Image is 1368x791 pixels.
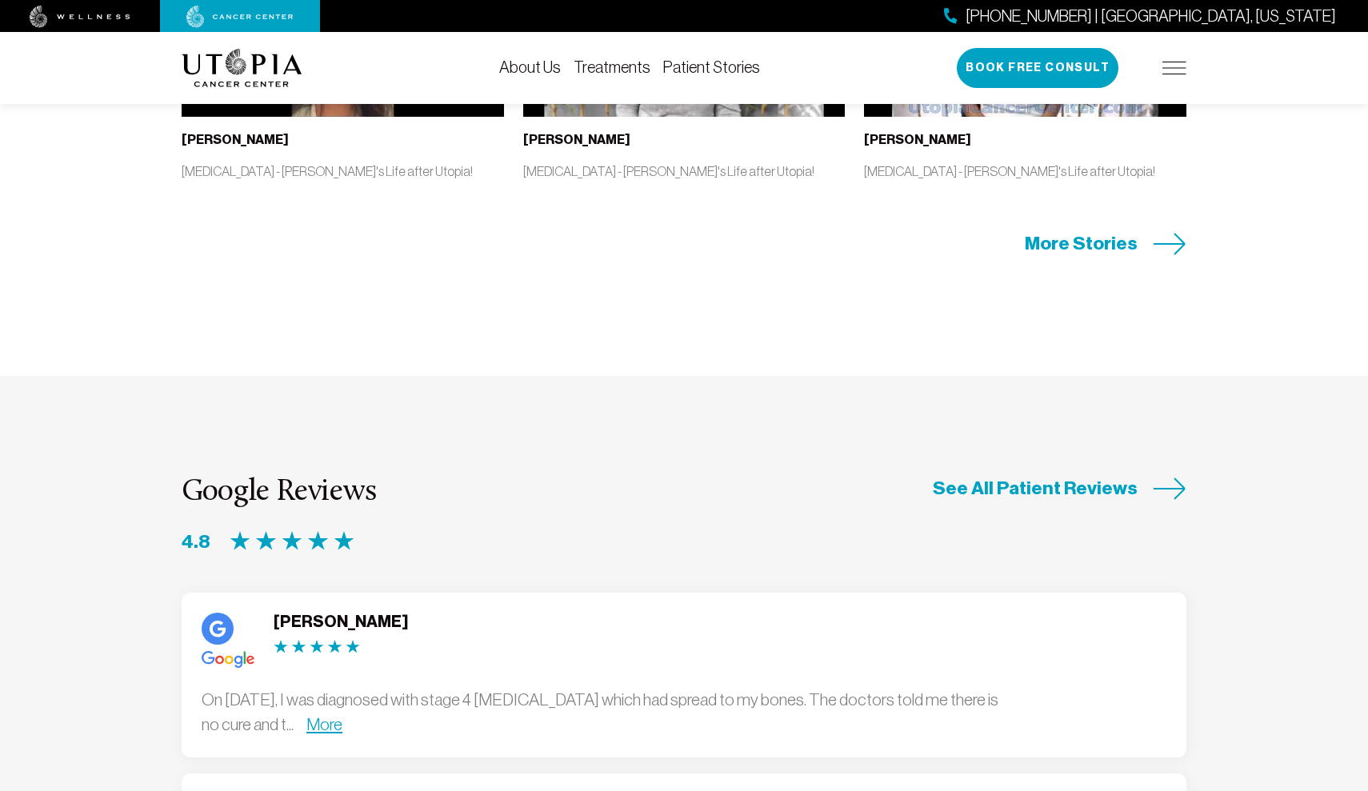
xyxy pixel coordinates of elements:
p: [MEDICAL_DATA] - [PERSON_NAME]'s Life after Utopia! [523,162,846,180]
img: Google Reviews [230,531,354,552]
img: wellness [30,6,130,28]
img: Google Reviews [274,640,360,654]
a: More Stories [1025,231,1186,256]
a: See All Patient Reviews [933,476,1186,501]
b: [PERSON_NAME] [182,132,289,147]
img: icon-hamburger [1162,62,1186,74]
img: logo [182,49,302,87]
h3: Google Reviews [182,476,376,509]
div: On [DATE], I was diagnosed with stage 4 [MEDICAL_DATA] which had spread to my bones. The doctors ... [202,687,1002,737]
button: Book Free Consult [957,48,1118,88]
a: About Us [499,58,561,76]
a: [PHONE_NUMBER] | [GEOGRAPHIC_DATA], [US_STATE] [944,5,1336,28]
span: More Stories [1025,231,1138,256]
img: google [202,613,234,645]
b: [PERSON_NAME] [523,132,630,147]
img: cancer center [186,6,294,28]
p: [MEDICAL_DATA] - [PERSON_NAME]'s Life after Utopia! [182,162,504,180]
span: See All Patient Reviews [933,476,1138,501]
b: [PERSON_NAME] [864,132,971,147]
a: Treatments [574,58,650,76]
p: [MEDICAL_DATA] - [PERSON_NAME]'s Life after Utopia! [864,162,1186,180]
img: google [202,651,254,668]
a: More [306,715,342,733]
span: 4.8 [182,529,210,554]
span: [PHONE_NUMBER] | [GEOGRAPHIC_DATA], [US_STATE] [966,5,1336,28]
div: [PERSON_NAME] [274,613,408,632]
a: Patient Stories [663,58,760,76]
